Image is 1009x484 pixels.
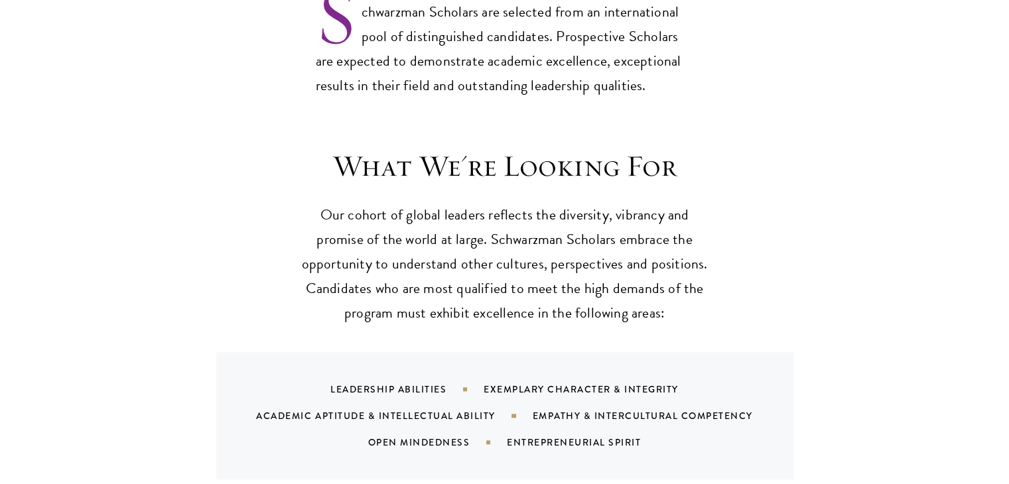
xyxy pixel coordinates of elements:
div: Academic Aptitude & Intellectual Ability [256,409,532,422]
p: Our cohort of global leaders reflects the diversity, vibrancy and promise of the world at large. ... [299,203,710,326]
div: Empathy & Intercultural Competency [533,409,786,422]
h3: What We're Looking For [299,148,710,185]
div: Exemplary Character & Integrity [484,383,712,396]
div: Leadership Abilities [330,383,484,396]
div: Open Mindedness [368,436,507,449]
div: Entrepreneurial Spirit [507,436,674,449]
